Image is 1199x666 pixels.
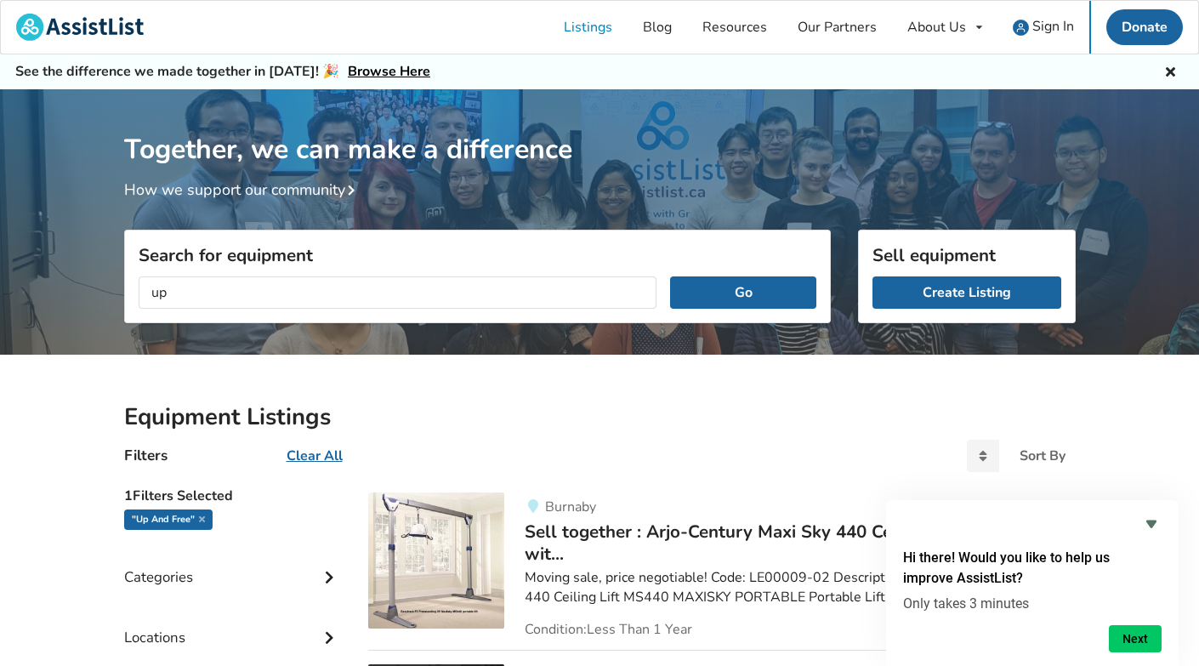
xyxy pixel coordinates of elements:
[687,1,782,54] a: Resources
[1109,625,1162,652] button: Next question
[16,14,144,41] img: assistlist-logo
[997,1,1089,54] a: user icon Sign In
[139,276,657,309] input: I am looking for...
[1013,20,1029,36] img: user icon
[545,498,596,516] span: Burnaby
[872,244,1061,266] h3: Sell equipment
[1020,449,1065,463] div: Sort By
[903,514,1162,652] div: Hi there! Would you like to help us improve AssistList?
[368,492,1075,651] a: transfer aids-sell ​​together : arjo-century maxi sky 440 ceiling lift available with the easytra...
[124,479,342,509] h5: 1 Filters Selected
[139,244,816,266] h3: Search for equipment
[124,595,342,655] div: Locations
[124,179,362,200] a: How we support our community
[1106,9,1183,45] a: Donate
[124,402,1076,432] h2: Equipment Listings
[124,89,1076,167] h1: Together, we can make a difference
[124,446,168,465] h4: Filters
[525,568,1075,607] div: Moving sale, price negotiable! Code: LE00009-02 Description: Arjo-Century Maxi Sky 440 Ceiling Li...
[670,276,815,309] button: Go
[15,63,430,81] h5: See the difference we made together in [DATE]! 🎉
[1141,514,1162,534] button: Hide survey
[124,509,213,530] div: "up and free"
[903,548,1162,589] h2: Hi there! Would you like to help us improve AssistList?
[287,447,343,465] u: Clear All
[907,20,966,34] div: About Us
[903,595,1162,612] p: Only takes 3 minutes
[124,534,342,595] div: Categories
[872,276,1061,309] a: Create Listing
[628,1,687,54] a: Blog
[525,520,1037,566] span: Sell ​​together : Arjo-Century Maxi Sky 440 Ceiling Lift available wit...
[348,62,430,81] a: Browse Here
[782,1,892,54] a: Our Partners
[368,492,504,629] img: transfer aids-sell ​​together : arjo-century maxi sky 440 ceiling lift available with the easytra...
[525,623,692,636] span: Condition: Less Than 1 Year
[1032,17,1074,36] span: Sign In
[548,1,628,54] a: Listings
